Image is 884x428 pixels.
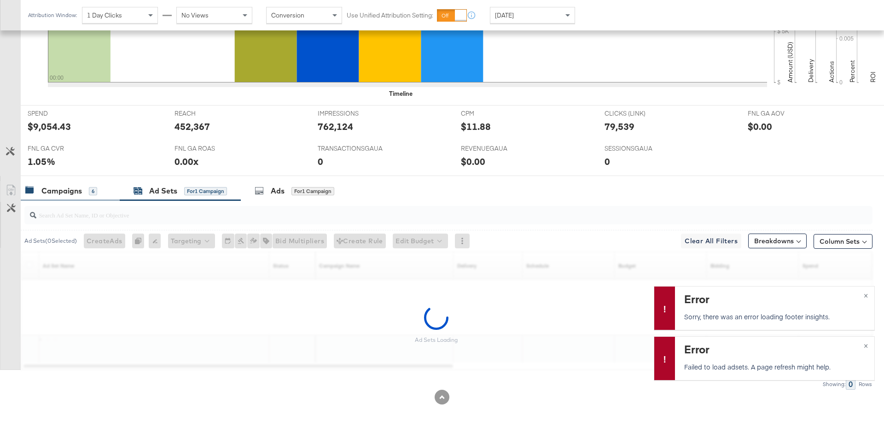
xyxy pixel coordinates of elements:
[748,234,807,248] button: Breakdowns
[291,187,334,195] div: for 1 Campaign
[684,362,863,371] p: Failed to load adsets. A page refresh might help.
[605,120,634,133] div: 79,539
[24,237,77,245] div: Ad Sets ( 0 Selected)
[41,186,82,196] div: Campaigns
[28,155,55,168] div: 1.05%
[748,120,772,133] div: $0.00
[461,155,485,168] div: $0.00
[271,186,285,196] div: Ads
[461,144,530,153] span: REVENUEGAUA
[89,187,97,195] div: 6
[28,109,97,118] span: SPEND
[857,287,874,303] button: ×
[28,144,97,153] span: FNL GA CVR
[786,42,794,82] text: Amount (USD)
[318,155,323,168] div: 0
[605,144,674,153] span: SESSIONSGAUA
[87,11,122,19] span: 1 Day Clicks
[684,341,863,357] div: Error
[174,109,244,118] span: REACH
[318,144,387,153] span: TRANSACTIONSGAUA
[461,120,491,133] div: $11.88
[461,109,530,118] span: CPM
[857,337,874,353] button: ×
[132,234,149,248] div: 0
[848,60,856,82] text: Percent
[415,336,458,344] div: Ad Sets Loading
[864,289,868,300] span: ×
[807,59,815,82] text: Delivery
[685,235,738,247] span: Clear All Filters
[318,120,353,133] div: 762,124
[28,120,71,133] div: $9,054.43
[869,71,877,82] text: ROI
[28,12,77,18] div: Attribution Window:
[605,109,674,118] span: CLICKS (LINK)
[814,234,872,249] button: Column Sets
[174,120,210,133] div: 452,367
[681,234,741,248] button: Clear All Filters
[605,155,610,168] div: 0
[389,89,413,98] div: Timeline
[184,187,227,195] div: for 1 Campaign
[174,155,198,168] div: 0.00x
[864,340,868,350] span: ×
[347,11,433,20] label: Use Unified Attribution Setting:
[827,61,836,82] text: Actions
[271,11,304,19] span: Conversion
[149,186,177,196] div: Ad Sets
[684,291,863,306] div: Error
[748,109,817,118] span: FNL GA AOV
[495,11,514,19] span: [DATE]
[684,312,863,321] p: Sorry, there was an error loading footer insights.
[36,202,795,220] input: Search Ad Set Name, ID or Objective
[318,109,387,118] span: IMPRESSIONS
[181,11,209,19] span: No Views
[174,144,244,153] span: FNL GA ROAS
